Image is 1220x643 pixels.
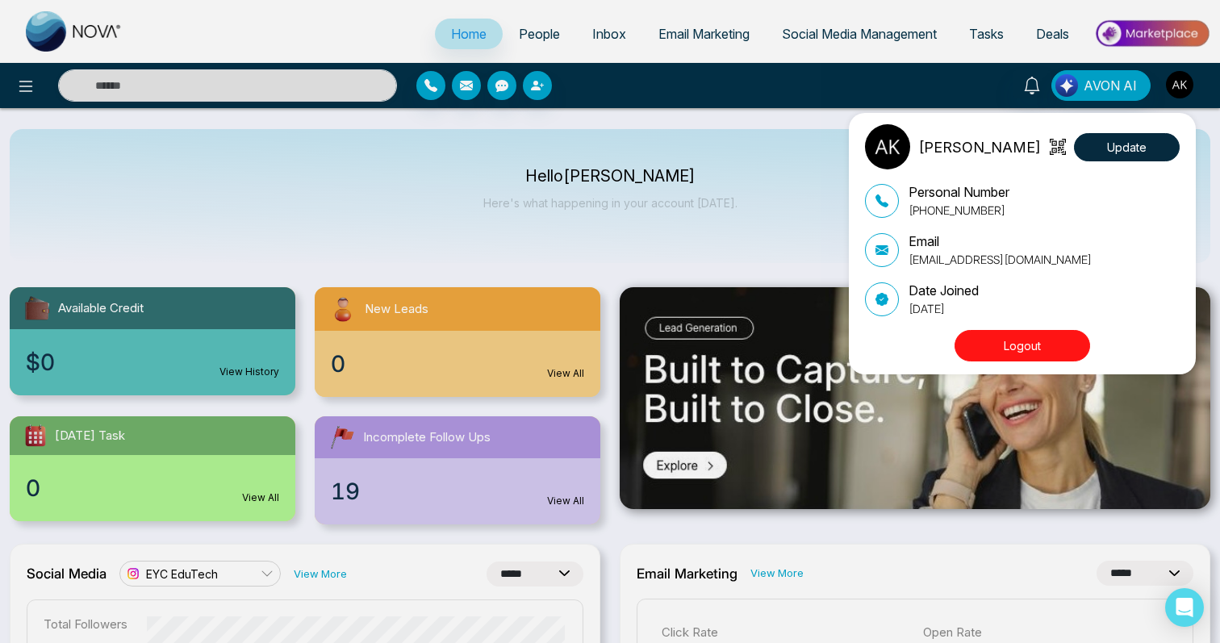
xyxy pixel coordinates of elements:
[918,136,1041,158] p: [PERSON_NAME]
[1165,588,1204,627] div: Open Intercom Messenger
[955,330,1090,361] button: Logout
[1074,133,1180,161] button: Update
[909,251,1092,268] p: [EMAIL_ADDRESS][DOMAIN_NAME]
[909,182,1009,202] p: Personal Number
[909,281,979,300] p: Date Joined
[909,300,979,317] p: [DATE]
[909,202,1009,219] p: [PHONE_NUMBER]
[909,232,1092,251] p: Email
